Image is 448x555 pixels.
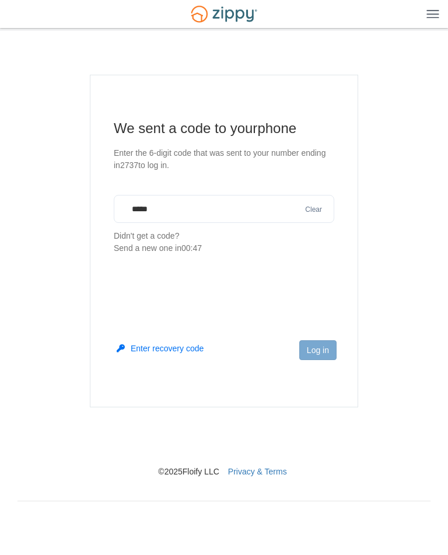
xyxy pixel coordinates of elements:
[117,343,204,354] button: Enter recovery code
[114,147,334,172] p: Enter the 6-digit code that was sent to your number ending in 2737 to log in.
[228,467,287,476] a: Privacy & Terms
[184,1,264,28] img: Logo
[114,242,334,254] div: Send a new one in 00:47
[426,9,439,18] img: Mobile Dropdown Menu
[302,204,325,215] button: Clear
[299,340,337,360] button: Log in
[17,407,430,477] nav: © 2025 Floify LLC
[114,119,334,138] h1: We sent a code to your phone
[114,230,334,254] p: Didn't get a code?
